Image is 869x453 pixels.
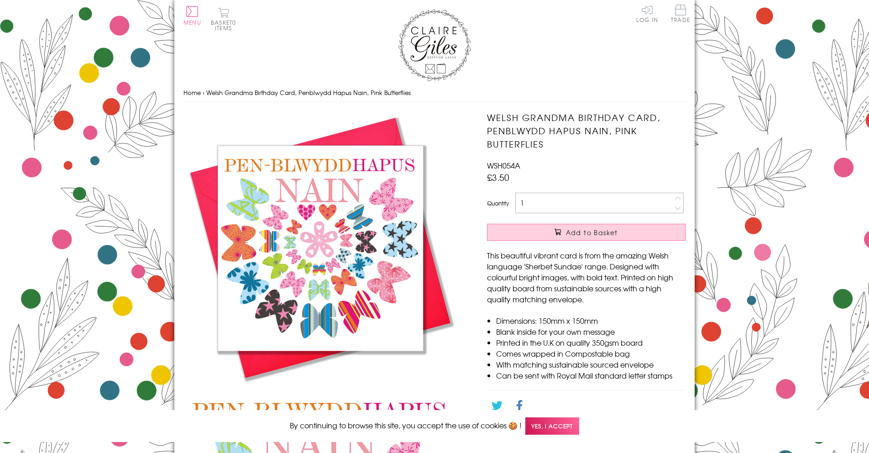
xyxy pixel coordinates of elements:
a: Trade [671,5,690,24]
img: Claire Giles Greetings Cards [398,9,471,81]
a: Home [183,88,201,97]
button: Basket0 items [211,7,236,31]
span: Add to Basket [566,228,618,237]
img: Welsh Grandma Birthday Card, Penblwydd Hapus Nain, Pink Butterflies [183,111,457,385]
li: Can be sent with Royal Mail standard letter stamps [496,370,686,381]
span: Trade [671,5,690,22]
span: Menu [183,18,201,26]
span: Yes, I accept [525,417,579,435]
li: Dimensions: 150mm x 150mm [496,315,686,326]
li: Blank inside for your own message [496,326,686,337]
a: Log In [636,5,658,22]
span: WSH054A [487,160,520,171]
label: Quantity [487,199,509,207]
p: This beautiful vibrant card is from the amazing Welsh language 'Sherbet Sundae' range. Designed w... [487,250,686,305]
span: › [203,88,204,97]
h1: Welsh Grandma Birthday Card, Penblwydd Hapus Nain, Pink Butterflies [487,111,686,150]
li: Comes wrapped in Compostable bag [496,348,686,359]
span: Welsh Grandma Birthday Card, Penblwydd Hapus Nain, Pink Butterflies [206,88,411,97]
li: Printed in the U.K on quality 350gsm board [496,337,686,348]
span: £3.50 [487,171,509,184]
li: With matching sustainable sourced envelope [496,359,686,370]
button: Menu [183,6,201,25]
button: Add to Basket [487,224,686,241]
nav: breadcrumbs [183,84,686,102]
span: 0 items [215,18,236,32]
